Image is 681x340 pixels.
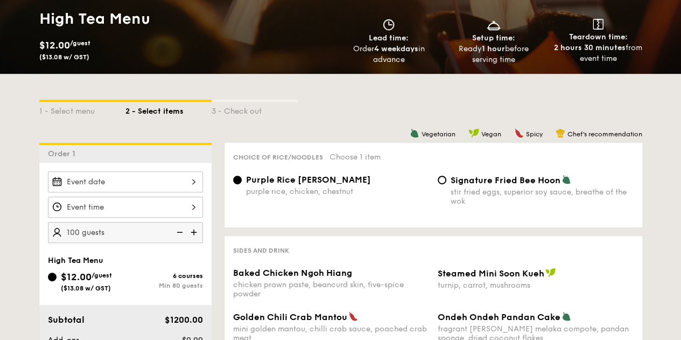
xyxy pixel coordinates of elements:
span: $12.00 [39,39,70,51]
div: Ready before serving time [445,44,542,65]
div: purple rice, chicken, chestnut [246,187,429,196]
span: Vegan [481,130,501,138]
div: chicken prawn paste, beancurd skin, five-spice powder [233,280,429,299]
div: 6 courses [125,272,203,280]
span: Teardown time: [569,32,628,41]
span: Choice of rice/noodles [233,154,323,161]
strong: 1 hour [482,44,505,53]
input: Event date [48,171,203,192]
span: Signature Fried Bee Hoon [451,175,560,185]
img: icon-vegetarian.fe4039eb.svg [410,128,419,138]
span: Chef's recommendation [567,130,642,138]
img: icon-spicy.37a8142b.svg [514,128,524,138]
div: stir fried eggs, superior soy sauce, breathe of the wok [451,188,634,206]
span: Vegetarian [422,130,455,138]
input: Event time [48,197,203,218]
img: icon-chef-hat.a58ddaea.svg [556,128,565,138]
span: Order 1 [48,149,80,158]
img: icon-teardown.65201eee.svg [593,19,603,30]
span: Choose 1 item [329,152,381,162]
span: Sides and Drink [233,247,289,254]
span: /guest [92,272,112,279]
span: ($13.08 w/ GST) [39,53,89,61]
span: High Tea Menu [48,256,103,265]
input: $12.00/guest($13.08 w/ GST)6 coursesMin 80 guests [48,273,57,281]
span: Purple Rice [PERSON_NAME] [246,175,371,185]
span: Spicy [526,130,543,138]
span: Setup time: [472,33,515,43]
div: Order in advance [341,44,437,65]
span: $12.00 [61,271,92,283]
span: Ondeh Ondeh Pandan Cake [438,312,560,322]
img: icon-vegetarian.fe4039eb.svg [561,311,571,321]
input: Purple Rice [PERSON_NAME]purple rice, chicken, chestnut [233,176,242,184]
img: icon-vegan.f8ff3823.svg [545,268,556,277]
div: Min 80 guests [125,282,203,289]
span: Baked Chicken Ngoh Hiang [233,268,352,278]
input: Signature Fried Bee Hoonstir fried eggs, superior soy sauce, breathe of the wok [438,176,446,184]
div: 2 - Select items [125,102,212,117]
div: turnip, carrot, mushrooms [438,281,634,290]
img: icon-dish.430c3a2e.svg [486,19,502,31]
span: ($13.08 w/ GST) [61,285,111,292]
img: icon-clock.2db775ea.svg [381,19,397,31]
span: $1200.00 [164,315,202,325]
span: Lead time: [369,33,409,43]
img: icon-reduce.1d2dbef1.svg [171,222,187,242]
h1: High Tea Menu [39,9,336,29]
span: Subtotal [48,315,85,325]
span: Steamed Mini Soon Kueh [438,268,544,279]
img: icon-vegan.f8ff3823.svg [468,128,479,138]
img: icon-spicy.37a8142b.svg [348,311,358,321]
span: /guest [70,39,90,47]
strong: 4 weekdays [374,44,418,53]
strong: 2 hours 30 minutes [554,43,626,52]
div: 3 - Check out [212,102,298,117]
span: Golden Chili Crab Mantou [233,312,347,322]
img: icon-vegetarian.fe4039eb.svg [561,175,571,184]
div: from event time [550,43,647,64]
input: Number of guests [48,222,203,243]
img: icon-add.58712e84.svg [187,222,203,242]
div: 1 - Select menu [39,102,125,117]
